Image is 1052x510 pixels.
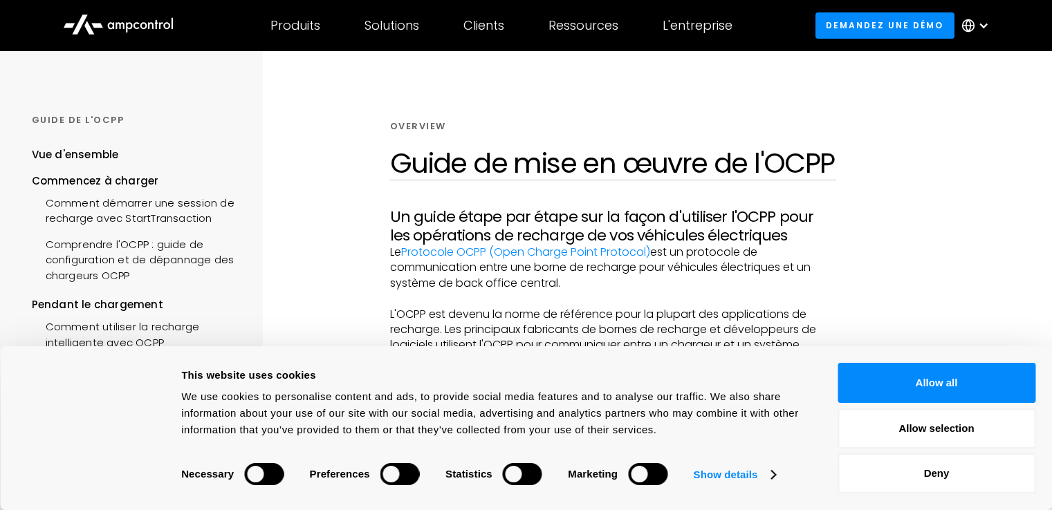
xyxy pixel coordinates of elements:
div: Produits [270,18,320,33]
div: Ressources [548,18,618,33]
strong: Statistics [445,468,492,480]
button: Deny [838,453,1035,493]
button: Allow all [838,363,1035,403]
p: Le est un protocole de communication entre une borne de recharge pour véhicules électriques et un... [390,245,836,291]
div: Solutions [364,18,419,33]
a: Comment démarrer une session de recharge avec StartTransaction [32,189,242,230]
div: Commencez à charger [32,173,242,189]
h3: Un guide étape par étape sur la façon d'utiliser l'OCPP pour les opérations de recharge de vos vé... [390,208,836,245]
a: Show details [694,464,775,485]
div: Clients [463,18,504,33]
div: We use cookies to personalise content and ads, to provide social media features and to analyse ou... [181,388,806,438]
div: GUIDE DE L'OCPP [32,114,242,126]
strong: Necessary [181,468,234,480]
div: This website uses cookies [181,367,806,384]
h1: Guide de mise en œuvre de l'OCPP [390,147,836,180]
div: Vue d'ensemble [32,147,119,162]
a: Protocole OCPP (Open Charge Point Protocol) [401,244,650,260]
p: ‍ [390,291,836,306]
p: L'OCPP est devenu la norme de référence pour la plupart des applications de recharge. Les princip... [390,307,836,384]
div: L'entreprise [663,18,732,33]
div: Pendant le chargement [32,297,242,312]
a: Comment utiliser la recharge intelligente avec OCPP [32,312,242,354]
a: Demandez une démo [815,12,954,38]
strong: Preferences [310,468,370,480]
button: Allow selection [838,408,1035,448]
div: Overview [390,120,446,133]
a: Comprendre l'OCPP : guide de configuration et de dépannage des chargeurs OCPP [32,230,242,287]
strong: Marketing [568,468,618,480]
a: Vue d'ensemble [32,147,119,173]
